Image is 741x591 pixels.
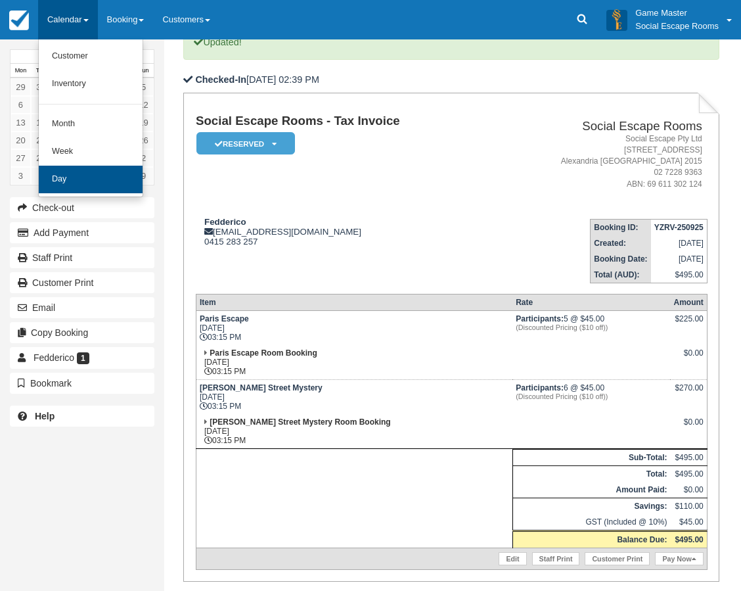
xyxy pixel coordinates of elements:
[675,535,703,544] strong: $495.00
[10,322,154,343] button: Copy Booking
[200,314,249,323] strong: Paris Escape
[35,411,55,421] b: Help
[591,219,651,235] th: Booking ID:
[77,352,89,364] span: 1
[34,352,74,363] span: Fedderico
[39,110,143,138] a: Month
[196,414,512,449] td: [DATE] 03:15 PM
[11,114,31,131] a: 13
[516,323,667,331] em: (Discounted Pricing ($10 off))
[495,133,702,190] address: Social Escape Pty Ltd [STREET_ADDRESS] Alexandria [GEOGRAPHIC_DATA] 2015 02 7228 9363 ABN: 69 611...
[512,465,670,482] th: Total:
[635,20,719,33] p: Social Escape Rooms
[31,114,51,131] a: 14
[670,465,707,482] td: $495.00
[654,223,704,232] strong: YZRV-250925
[196,310,512,345] td: [DATE] 03:15 PM
[651,235,707,251] td: [DATE]
[196,379,512,414] td: [DATE] 03:15 PM
[670,482,707,498] td: $0.00
[31,149,51,167] a: 28
[655,552,703,565] a: Pay Now
[10,197,154,218] button: Check-out
[512,310,670,345] td: 5 @ $45.00
[516,383,564,392] strong: Participants
[31,131,51,149] a: 21
[183,25,719,60] p: Updated!
[133,64,154,78] th: Sun
[31,167,51,185] a: 4
[512,294,670,310] th: Rate
[11,64,31,78] th: Mon
[673,417,703,437] div: $0.00
[204,217,246,227] strong: Fedderico
[499,552,526,565] a: Edit
[210,417,390,427] strong: [PERSON_NAME] Street Mystery Room Booking
[673,348,703,368] div: $0.00
[670,514,707,531] td: $45.00
[512,514,670,531] td: GST (Included @ 10%)
[670,498,707,514] td: $110.00
[10,297,154,318] button: Email
[9,11,29,30] img: checkfront-main-nav-mini-logo.png
[133,78,154,96] a: 5
[512,531,670,548] th: Balance Due:
[195,74,246,85] b: Checked-In
[200,383,323,392] strong: [PERSON_NAME] Street Mystery
[133,167,154,185] a: 9
[10,247,154,268] a: Staff Print
[673,314,703,334] div: $225.00
[635,7,719,20] p: Game Master
[210,348,317,358] strong: Paris Escape Room Booking
[10,272,154,293] a: Customer Print
[512,449,670,465] th: Sub-Total:
[673,383,703,403] div: $270.00
[10,406,154,427] a: Help
[39,70,143,98] a: Inventory
[591,251,651,267] th: Booking Date:
[495,120,702,133] h2: Social Escape Rooms
[10,373,154,394] button: Bookmark
[133,131,154,149] a: 26
[11,167,31,185] a: 3
[11,78,31,96] a: 29
[196,131,290,156] a: Reserved
[532,552,580,565] a: Staff Print
[133,114,154,131] a: 19
[585,552,650,565] a: Customer Print
[11,131,31,149] a: 20
[11,149,31,167] a: 27
[31,78,51,96] a: 30
[10,347,154,368] a: Fedderico 1
[606,9,627,30] img: A3
[512,498,670,514] th: Savings:
[10,222,154,243] button: Add Payment
[183,73,719,87] p: [DATE] 02:39 PM
[512,482,670,498] th: Amount Paid:
[651,251,707,267] td: [DATE]
[516,392,667,400] em: (Discounted Pricing ($10 off))
[39,166,143,193] a: Day
[591,235,651,251] th: Created:
[31,96,51,114] a: 7
[31,64,51,78] th: Tue
[670,449,707,465] td: $495.00
[11,96,31,114] a: 6
[516,314,564,323] strong: Participants
[196,294,512,310] th: Item
[512,379,670,414] td: 6 @ $45.00
[196,345,512,380] td: [DATE] 03:15 PM
[591,267,651,283] th: Total (AUD):
[133,96,154,114] a: 12
[196,132,295,155] em: Reserved
[651,267,707,283] td: $495.00
[38,39,143,197] ul: Calendar
[39,138,143,166] a: Week
[670,294,707,310] th: Amount
[39,43,143,70] a: Customer
[196,217,489,247] div: [EMAIL_ADDRESS][DOMAIN_NAME] 0415 283 257
[133,149,154,167] a: 2
[196,114,489,128] h1: Social Escape Rooms - Tax Invoice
